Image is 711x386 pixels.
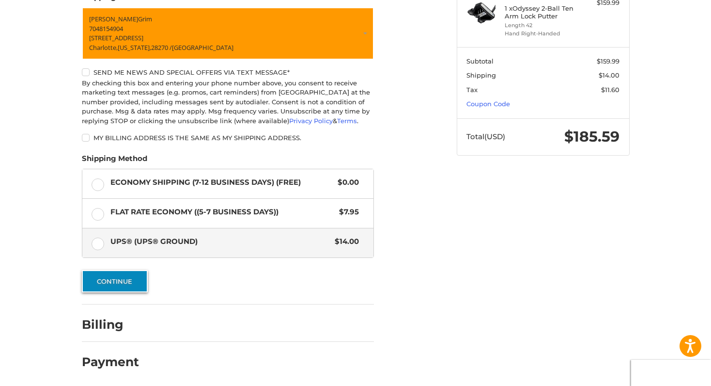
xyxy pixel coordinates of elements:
span: Total (USD) [466,132,505,141]
span: Charlotte, [89,43,118,52]
span: Grim [138,15,152,23]
span: Flat Rate Economy ((5-7 Business Days)) [110,207,335,218]
span: Economy Shipping (7-12 Business Days) (Free) [110,177,333,188]
a: Coupon Code [466,100,510,108]
span: [STREET_ADDRESS] [89,33,143,42]
span: $159.99 [597,57,619,65]
a: Enter or select a different address [82,7,374,60]
span: $7.95 [335,207,359,218]
label: Send me news and special offers via text message* [82,68,374,76]
legend: Shipping Method [82,153,147,169]
span: $14.00 [599,71,619,79]
span: $0.00 [333,177,359,188]
iframe: Google Customer Reviews [631,360,711,386]
button: Continue [82,270,148,292]
span: [US_STATE], [118,43,151,52]
li: Hand Right-Handed [505,30,579,38]
div: By checking this box and entering your phone number above, you consent to receive marketing text ... [82,79,374,126]
span: [GEOGRAPHIC_DATA] [172,43,233,52]
span: Shipping [466,71,496,79]
span: [PERSON_NAME] [89,15,138,23]
a: Terms [337,117,357,125]
span: UPS® (UPS® Ground) [110,236,330,247]
span: $14.00 [330,236,359,247]
h2: Payment [82,354,139,370]
span: 28270 / [151,43,172,52]
span: 7048154904 [89,24,123,33]
h4: 1 x Odyssey 2-Ball Ten Arm Lock Putter [505,4,579,20]
h2: Billing [82,317,139,332]
li: Length 42 [505,21,579,30]
label: My billing address is the same as my shipping address. [82,134,374,142]
span: Subtotal [466,57,494,65]
span: $11.60 [601,86,619,94]
span: $185.59 [564,128,619,145]
a: Privacy Policy [289,117,333,125]
span: Tax [466,86,478,94]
